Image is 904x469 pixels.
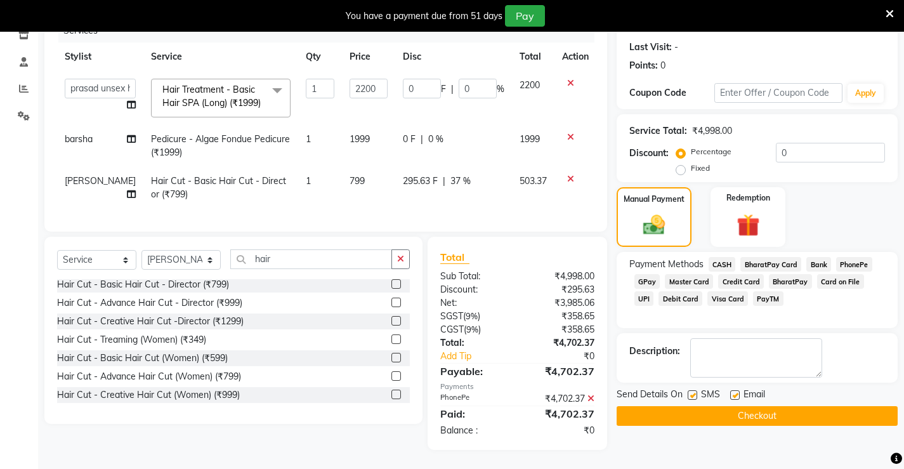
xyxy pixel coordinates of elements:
div: Hair Cut - Creative Hair Cut (Women) (₹999) [57,388,240,402]
span: 2200 [520,79,540,91]
div: Hair Cut - Basic Hair Cut - Director (₹799) [57,278,229,291]
span: UPI [634,291,654,306]
div: PhonePe [431,392,517,406]
span: 1 [306,133,311,145]
span: Card on File [817,274,864,289]
span: Credit Card [718,274,764,289]
div: Total: [431,336,517,350]
span: Master Card [665,274,713,289]
span: CASH [709,257,736,272]
div: ₹4,998.00 [692,124,732,138]
th: Action [554,43,596,71]
div: ₹358.65 [517,323,603,336]
div: Hair Cut - Basic Hair Cut (Women) (₹599) [57,352,228,365]
input: Search or Scan [230,249,392,269]
span: 1999 [520,133,540,145]
span: 1 [306,175,311,187]
div: ₹0 [532,350,604,363]
div: You have a payment due from 51 days [346,10,502,23]
span: PayTM [753,291,783,306]
span: CGST [440,324,464,335]
label: Percentage [691,146,731,157]
th: Price [342,43,395,71]
span: GPay [634,274,660,289]
span: F [441,83,446,96]
span: 9% [466,324,478,334]
div: Hair Cut - Advance Hair Cut (Women) (₹799) [57,370,241,383]
div: ( ) [431,323,517,336]
div: Net: [431,296,517,310]
span: | [421,133,423,146]
div: Coupon Code [629,86,714,100]
span: Hair Cut - Basic Hair Cut - Director (₹799) [151,175,286,200]
div: Discount: [629,147,669,160]
span: 0 % [428,133,443,146]
a: x [261,97,266,109]
img: _cash.svg [636,213,672,238]
th: Total [512,43,554,71]
div: ₹4,998.00 [517,270,603,283]
div: ₹4,702.37 [517,336,603,350]
div: - [674,41,678,54]
div: Hair Cut - Advance Hair Cut - Director (₹999) [57,296,242,310]
th: Stylist [57,43,143,71]
span: Bank [806,257,831,272]
input: Enter Offer / Coupon Code [714,83,842,103]
span: BharatPay [769,274,812,289]
div: ₹4,702.37 [517,392,603,406]
span: Send Details On [617,388,683,404]
div: ₹3,985.06 [517,296,603,310]
th: Disc [395,43,512,71]
span: Hair Treatment - Basic Hair SPA (Long) (₹1999) [162,84,261,109]
div: ₹0 [517,424,603,437]
button: Checkout [617,406,898,426]
label: Fixed [691,162,710,174]
div: Paid: [431,406,517,421]
span: SGST [440,310,463,322]
span: Payment Methods [629,258,704,271]
span: Pedicure - Algae Fondue Pedicure (₹1999) [151,133,290,158]
div: ( ) [431,310,517,323]
div: Service Total: [629,124,687,138]
span: PhonePe [836,257,872,272]
span: 503.37 [520,175,547,187]
span: Total [440,251,469,264]
span: 799 [350,175,365,187]
span: [PERSON_NAME] [65,175,136,187]
div: Points: [629,59,658,72]
span: % [497,83,504,96]
span: | [451,83,454,96]
span: SMS [701,388,720,404]
div: Description: [629,345,680,358]
div: Balance : [431,424,517,437]
div: ₹358.65 [517,310,603,323]
button: Pay [505,5,545,27]
div: Payments [440,381,594,392]
div: Discount: [431,283,517,296]
span: 1999 [350,133,370,145]
span: Email [744,388,765,404]
span: 9% [466,311,478,321]
span: 37 % [450,175,471,188]
span: | [443,175,445,188]
span: 0 F [403,133,416,146]
div: Payable: [431,364,517,379]
div: ₹295.63 [517,283,603,296]
div: Hair Cut - Creative Hair Cut -Director (₹1299) [57,315,244,328]
div: Last Visit: [629,41,672,54]
a: Add Tip [431,350,532,363]
span: Debit Card [658,291,702,306]
label: Manual Payment [624,194,685,205]
div: ₹4,702.37 [517,406,603,421]
span: barsha [65,133,93,145]
div: 0 [660,59,665,72]
button: Apply [848,84,884,103]
th: Service [143,43,298,71]
th: Qty [298,43,342,71]
div: Sub Total: [431,270,517,283]
img: _gift.svg [730,211,767,240]
label: Redemption [726,192,770,204]
span: 295.63 F [403,175,438,188]
div: Hair Cut - Treaming (Women) (₹349) [57,333,206,347]
div: ₹4,702.37 [517,364,603,379]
